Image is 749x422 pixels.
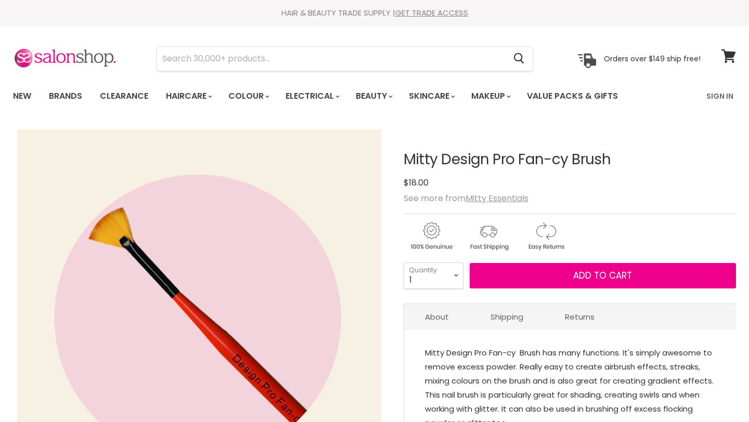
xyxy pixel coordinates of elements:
a: Colour [221,85,276,107]
input: Search [157,47,505,71]
span: See more from [404,192,528,204]
a: Sign In [700,85,740,107]
a: Mitty Essentials [466,192,528,204]
a: Makeup [463,85,517,107]
span: $18.00 [404,177,429,189]
a: Value Packs & Gifts [519,85,626,107]
a: New [5,85,39,107]
ul: Main menu [5,81,663,111]
a: Haircare [158,85,218,107]
a: About [404,304,470,329]
a: Skincare [401,85,461,107]
a: Shipping [470,304,544,329]
img: genuine.gif [404,220,459,252]
a: Returns [544,304,615,329]
button: Add to cart [470,263,736,289]
form: Product [157,46,533,71]
img: returns.gif [518,220,573,252]
a: Electrical [278,85,346,107]
img: shipping.gif [461,220,516,252]
select: Quantity [404,262,463,288]
a: Clearance [92,85,156,107]
p: Orders over $149 ship free! [604,54,701,63]
h1: Mitty Design Pro Fan-cy Brush [404,152,736,168]
a: GET TRADE ACCESS [395,7,468,18]
button: Search [505,47,533,71]
span: Add to cart [573,269,632,282]
a: Brands [41,85,90,107]
a: Beauty [348,85,399,107]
